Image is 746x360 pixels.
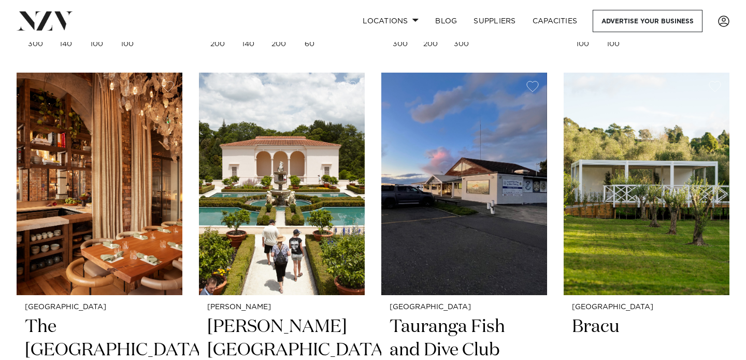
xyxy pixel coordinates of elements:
[427,10,465,32] a: BLOG
[572,303,721,311] small: [GEOGRAPHIC_DATA]
[25,303,174,311] small: [GEOGRAPHIC_DATA]
[17,11,73,30] img: nzv-logo.png
[524,10,586,32] a: Capacities
[354,10,427,32] a: Locations
[593,10,702,32] a: Advertise your business
[390,303,539,311] small: [GEOGRAPHIC_DATA]
[465,10,524,32] a: SUPPLIERS
[207,303,356,311] small: [PERSON_NAME]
